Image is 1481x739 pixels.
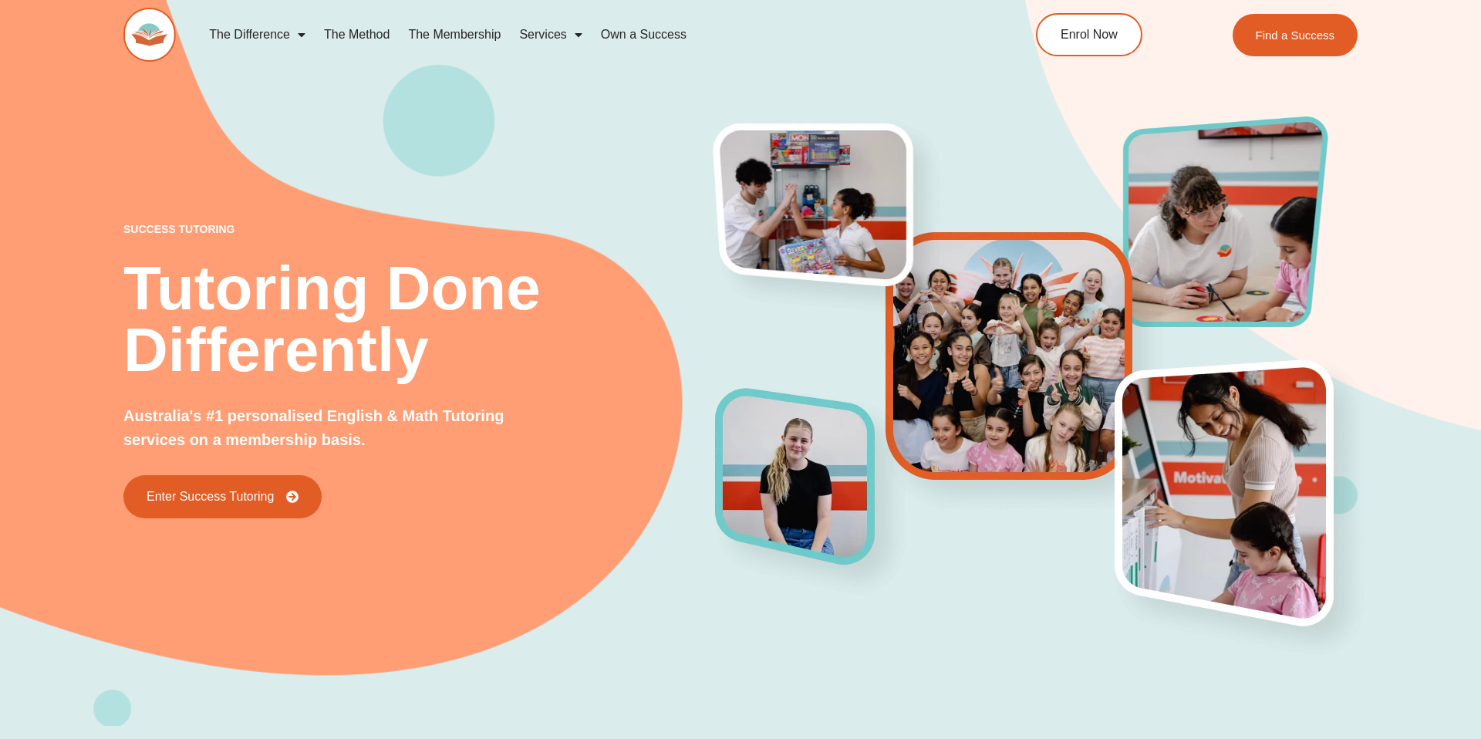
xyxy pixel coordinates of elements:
[123,404,556,452] p: Australia's #1 personalised English & Math Tutoring services on a membership basis.
[123,224,716,235] p: success tutoring
[200,17,965,52] nav: Menu
[123,475,322,518] a: Enter Success Tutoring
[399,17,510,52] a: The Membership
[1061,29,1118,41] span: Enrol Now
[1404,665,1481,739] iframe: Chat Widget
[592,17,696,52] a: Own a Success
[1036,13,1142,56] a: Enrol Now
[510,17,591,52] a: Services
[200,17,315,52] a: The Difference
[1255,29,1334,41] span: Find a Success
[147,491,274,503] span: Enter Success Tutoring
[315,17,399,52] a: The Method
[1232,14,1358,56] a: Find a Success
[123,258,716,381] h2: Tutoring Done Differently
